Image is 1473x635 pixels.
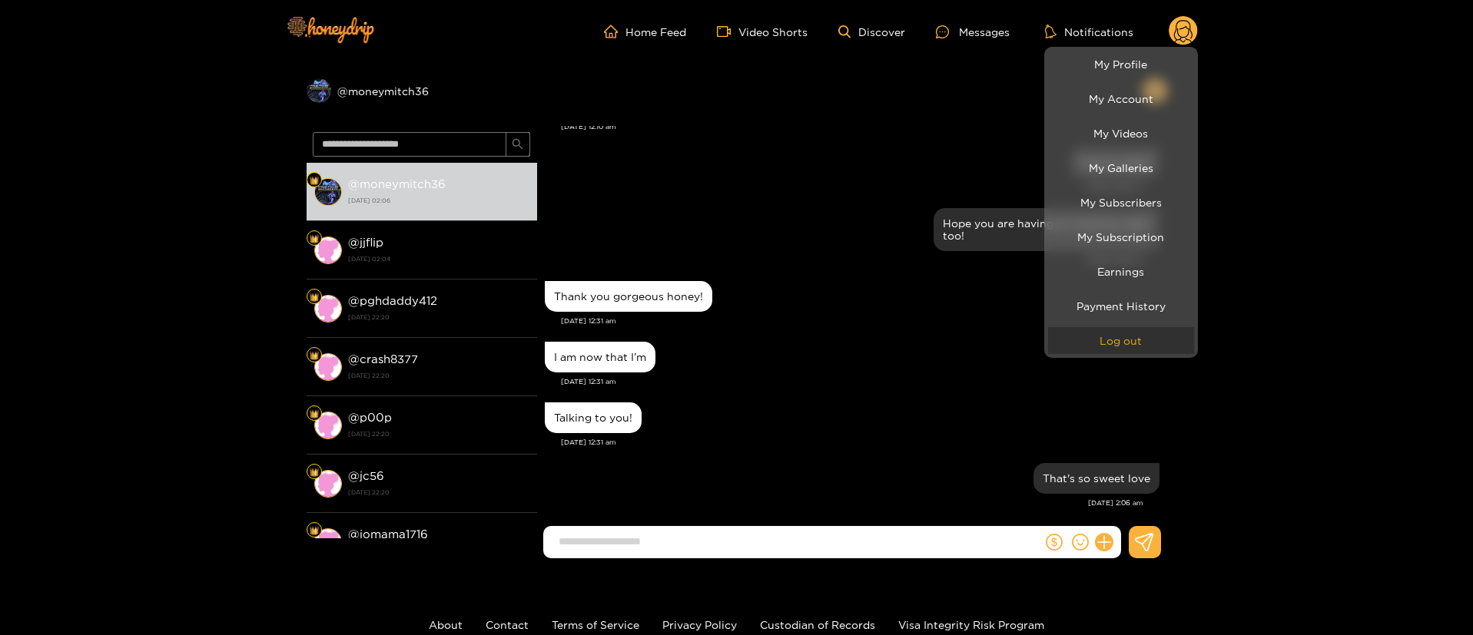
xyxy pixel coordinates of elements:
[1048,120,1194,147] a: My Videos
[1048,327,1194,354] button: Log out
[1048,293,1194,319] a: Payment History
[1048,85,1194,112] a: My Account
[1048,51,1194,78] a: My Profile
[1048,189,1194,216] a: My Subscribers
[1048,223,1194,250] a: My Subscription
[1048,258,1194,285] a: Earnings
[1048,154,1194,181] a: My Galleries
